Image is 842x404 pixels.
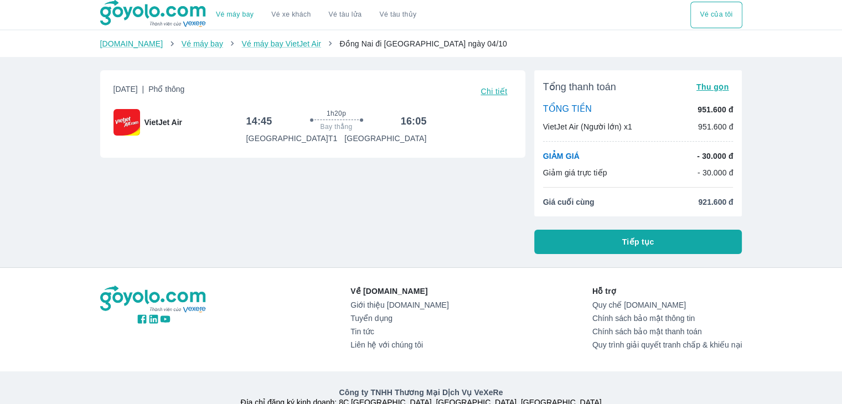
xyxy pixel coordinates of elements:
[592,286,742,297] p: Hỗ trợ
[100,38,742,49] nav: breadcrumb
[543,103,592,116] p: TỔNG TIỀN
[698,104,733,115] p: 951.600 đ
[350,314,448,323] a: Tuyển dụng
[692,79,733,95] button: Thu gọn
[370,2,425,28] button: Vé tàu thủy
[339,39,507,48] span: Đồng Nai đi [GEOGRAPHIC_DATA] ngày 04/10
[246,115,272,128] h6: 14:45
[350,301,448,309] a: Giới thiệu [DOMAIN_NAME]
[182,39,223,48] a: Vé máy bay
[698,121,733,132] p: 951.600 đ
[216,11,254,19] a: Vé máy bay
[698,167,733,178] p: - 30.000 đ
[543,196,595,208] span: Giá cuối cùng
[690,2,742,28] div: choose transportation mode
[320,2,371,28] a: Vé tàu lửa
[344,133,426,144] p: [GEOGRAPHIC_DATA]
[592,340,742,349] a: Quy trình giải quyết tranh chấp & khiếu nại
[592,314,742,323] a: Chính sách bảo mật thông tin
[622,236,654,247] span: Tiếp tục
[327,109,346,118] span: 1h20p
[543,167,607,178] p: Giảm giá trực tiếp
[148,85,184,94] span: Phổ thông
[102,387,740,398] p: Công ty TNHH Thương Mại Dịch Vụ VeXeRe
[543,151,580,162] p: GIẢM GIÁ
[534,230,742,254] button: Tiếp tục
[697,151,733,162] p: - 30.000 đ
[321,122,353,131] span: Bay thẳng
[100,286,208,313] img: logo
[592,301,742,309] a: Quy chế [DOMAIN_NAME]
[543,80,616,94] span: Tổng thanh toán
[592,327,742,336] a: Chính sách bảo mật thanh toán
[350,286,448,297] p: Về [DOMAIN_NAME]
[241,39,321,48] a: Vé máy bay VietJet Air
[100,39,163,48] a: [DOMAIN_NAME]
[698,196,733,208] span: 921.600 đ
[401,115,427,128] h6: 16:05
[350,340,448,349] a: Liên hệ với chúng tôi
[481,87,507,96] span: Chi tiết
[350,327,448,336] a: Tin tức
[207,2,425,28] div: choose transportation mode
[476,84,512,99] button: Chi tiết
[246,133,338,144] p: [GEOGRAPHIC_DATA] T1
[690,2,742,28] button: Vé của tôi
[113,84,185,99] span: [DATE]
[271,11,311,19] a: Vé xe khách
[144,117,182,128] span: VietJet Air
[142,85,144,94] span: |
[543,121,632,132] p: VietJet Air (Người lớn) x1
[696,82,729,91] span: Thu gọn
